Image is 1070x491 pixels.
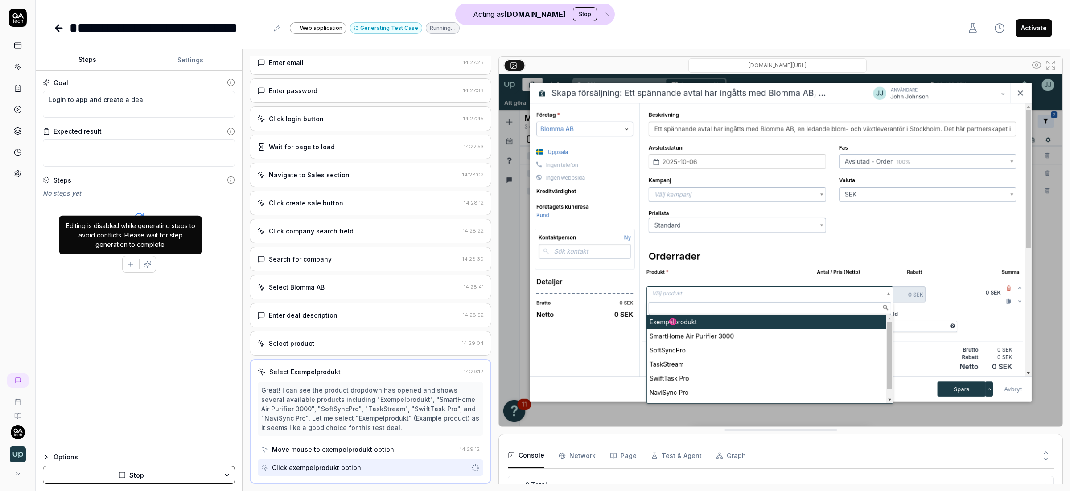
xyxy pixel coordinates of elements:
[43,452,235,462] button: Options
[36,49,139,71] button: Steps
[4,391,32,405] a: Book a call with us
[269,226,354,236] div: Click company search field
[508,443,544,468] button: Console
[269,58,304,67] div: Enter email
[1044,58,1058,72] button: Open in full screen
[300,24,342,32] span: Web application
[269,114,324,123] div: Click login button
[269,170,350,180] div: Navigate to Sales section
[7,373,29,388] a: New conversation
[1029,58,1044,72] button: Show all interative elements
[499,74,1062,426] img: Screenshot
[350,22,422,34] button: Generating Test Case
[716,443,746,468] button: Graph
[53,176,71,185] div: Steps
[462,172,484,178] time: 14:28:02
[11,425,25,439] img: 7ccf6c19-61ad-4a6c-8811-018b02a1b829.jpg
[53,127,102,136] div: Expected result
[269,367,341,376] div: Select Exempelprodukt
[269,254,332,264] div: Search for company
[43,188,235,198] div: No steps yet
[460,446,480,452] time: 14:29:12
[272,463,361,472] div: Click exempelprodukt option
[43,466,219,484] button: Stop
[426,22,460,34] div: Running…
[53,78,68,87] div: Goal
[261,385,480,432] div: Great! I can see the product dropdown has opened and shows several available products including "...
[464,143,484,150] time: 14:27:53
[573,7,597,21] button: Stop
[463,59,484,65] time: 14:27:26
[4,439,32,464] button: Upsales Logo
[4,405,32,420] a: Documentation
[272,445,394,454] div: Move mouse to exempelprodukt option
[269,282,325,292] div: Select Blomma AB
[463,115,484,122] time: 14:27:45
[463,228,484,234] time: 14:28:22
[269,311,337,320] div: Enter deal description
[269,198,343,208] div: Click create sale button
[464,284,484,290] time: 14:28:41
[53,452,235,462] div: Options
[139,49,243,71] button: Settings
[462,256,484,262] time: 14:28:30
[1016,19,1052,37] button: Activate
[463,312,484,318] time: 14:28:52
[651,443,702,468] button: Test & Agent
[462,340,484,346] time: 14:29:04
[610,443,637,468] button: Page
[464,368,483,375] time: 14:29:12
[258,459,483,476] button: Click exempelprodukt option
[10,446,26,462] img: Upsales Logo
[989,19,1010,37] button: View version history
[559,443,596,468] button: Network
[464,200,484,206] time: 14:28:12
[269,339,314,348] div: Select product
[290,22,346,34] a: Web application
[269,86,317,95] div: Enter password
[269,142,335,151] div: Wait for page to load
[463,87,484,94] time: 14:27:36
[258,441,483,458] button: Move mouse to exempelprodukt option14:29:12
